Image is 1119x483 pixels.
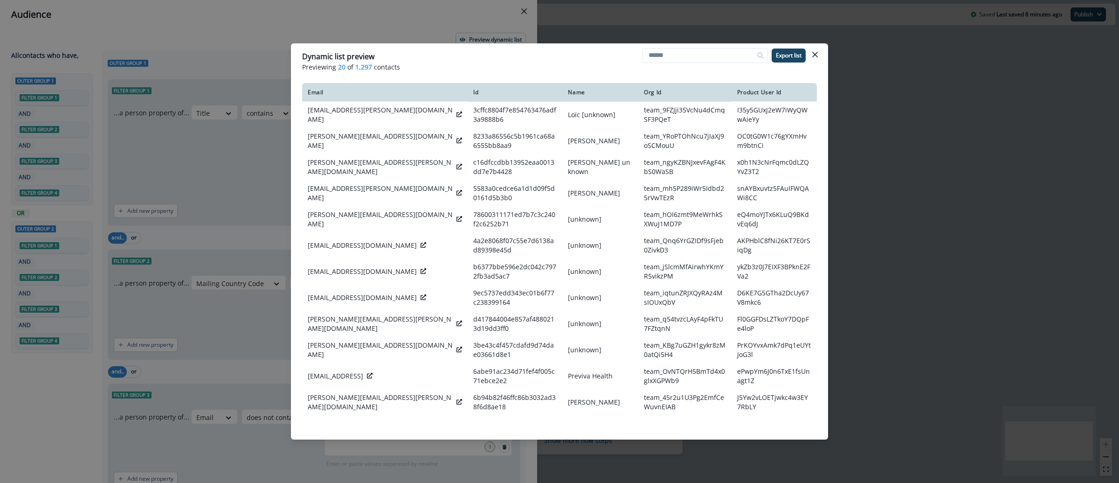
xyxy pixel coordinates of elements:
[473,89,557,96] div: Id
[562,102,638,128] td: Loïc [unknown]
[638,102,732,128] td: team_9FZJji35VcNu4dCmqSF3PQeT
[308,105,453,124] p: [EMAIL_ADDRESS][PERSON_NAME][DOMAIN_NAME]
[732,389,817,415] td: J5Yw2vLOETjwkc4w3EY7RbLY
[468,337,562,363] td: 3be43c4f457cdafd9d74dae03661d8e1
[638,285,732,311] td: team_iqtunZRJXQyRAz4MsIOUxQbV
[562,154,638,180] td: [PERSON_NAME] unknown
[468,363,562,389] td: 6abe91ac234d71fef4f005c71ebce2e2
[638,154,732,180] td: team_ngyKZBNJxevFAgF4KbS0WaSB
[468,389,562,415] td: 6b94b82f46ffc86b3032ad38f6d8ae18
[732,415,817,441] td: gwskHmBvfuFSWtKMtn7fRFO0
[468,154,562,180] td: c16dfccdbb13952eaa0013dd7e7b4428
[302,62,817,72] p: Previewing of contacts
[308,315,453,333] p: [PERSON_NAME][EMAIL_ADDRESS][PERSON_NAME][DOMAIN_NAME]
[562,232,638,259] td: [unknown]
[308,371,363,381] p: [EMAIL_ADDRESS]
[468,415,562,441] td: 27587a378cab5502df152b07121a06c9
[562,363,638,389] td: Previva Health
[638,180,732,206] td: team_mh5P289iWr5Idbd25rVwTEzR
[308,267,417,276] p: [EMAIL_ADDRESS][DOMAIN_NAME]
[562,206,638,232] td: [unknown]
[308,132,453,150] p: [PERSON_NAME][EMAIL_ADDRESS][DOMAIN_NAME]
[638,337,732,363] td: team_KBg7uGZH1gykr8zM0atQi5H4
[638,363,732,389] td: team_OvNTQrH5BmTd4x0glxXGPWb9
[808,47,822,62] button: Close
[776,52,801,59] p: Export list
[308,184,453,203] p: [EMAIL_ADDRESS][PERSON_NAME][DOMAIN_NAME]
[308,241,417,250] p: [EMAIL_ADDRESS][DOMAIN_NAME]
[308,158,453,176] p: [PERSON_NAME][EMAIL_ADDRESS][PERSON_NAME][DOMAIN_NAME]
[562,389,638,415] td: [PERSON_NAME]
[732,363,817,389] td: ePwpYm6J0n6TxE1fsUnagt1Z
[638,311,732,337] td: team_q54tvzcLAyF4pFkTU7FZtqnN
[302,51,374,62] p: Dynamic list preview
[732,337,817,363] td: PrKOYvxAmk7dPq1eUYtJoG3l
[732,285,817,311] td: D6KE7G5GTha2DcUy67V8mkc6
[644,89,726,96] div: Org Id
[732,311,817,337] td: Fl0GGFDsLZTkoY7DQpFe4loP
[732,128,817,154] td: OC0tG0W1c76gYXmHvm9btnCi
[308,393,453,412] p: [PERSON_NAME][EMAIL_ADDRESS][PERSON_NAME][DOMAIN_NAME]
[732,259,817,285] td: ykZb3z0J7EIXF3BPknE2FVa2
[308,341,453,359] p: [PERSON_NAME][EMAIL_ADDRESS][DOMAIN_NAME]
[562,311,638,337] td: [unknown]
[562,259,638,285] td: [unknown]
[737,89,811,96] div: Product User Id
[562,285,638,311] td: [unknown]
[308,293,417,302] p: [EMAIL_ADDRESS][DOMAIN_NAME]
[638,259,732,285] td: team_jSlcmMfAirwhYKmYR5vikzPM
[638,232,732,259] td: team_Qnq6YrGZIDf9sFjeb0ZivkD3
[638,415,732,441] td: team_BJwJ7ZpZ0CbF6IEyWqQPSYP3
[468,259,562,285] td: b6377bbe596e2dc042c7972fb3ad5ac7
[732,206,817,232] td: eQ4moYJTx6KLuQ9BKdvEq6dJ
[468,102,562,128] td: 3cffc8804f7e854763476adf3a9888b6
[732,232,817,259] td: AKPHblC8fNi26KT7E0rSiqDg
[638,128,732,154] td: team_YRoPTOhNcu7jIaXj9oSCMouU
[562,180,638,206] td: [PERSON_NAME]
[638,389,732,415] td: team_45r2u1U3Pg2EmfCeWuvnEIAB
[468,232,562,259] td: 4a2e8068f07c55e7d6138ad89398e45d
[308,210,453,229] p: [PERSON_NAME][EMAIL_ADDRESS][DOMAIN_NAME]
[772,49,806,63] button: Export list
[338,62,345,72] span: 20
[732,180,817,206] td: snAYBxuvtz5FAuIFWQAWi8CC
[638,206,732,232] td: team_hOI6zmt9MeWrhkSXWuJ1MD7P
[308,89,462,96] div: Email
[562,337,638,363] td: [unknown]
[562,128,638,154] td: [PERSON_NAME]
[355,62,372,72] span: 1,297
[568,89,633,96] div: Name
[468,128,562,154] td: 8233a86556c5b1961ca68a6555bb8aa9
[468,180,562,206] td: 5583a0cedce6a1d1d09f5d0161d5b3b0
[732,102,817,128] td: I35y5GUxJ2eW7iWyQWwAieYy
[468,206,562,232] td: 78600311171ed7b7c3c240f2c6252b71
[732,154,817,180] td: x0h1N3cNrFqmc0dLZQYvZ3T2
[468,311,562,337] td: d417844004e857af4880213d19dd3ff0
[468,285,562,311] td: 9ec5737edd343ec01b6f77c238399164
[562,415,638,441] td: [unknown]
